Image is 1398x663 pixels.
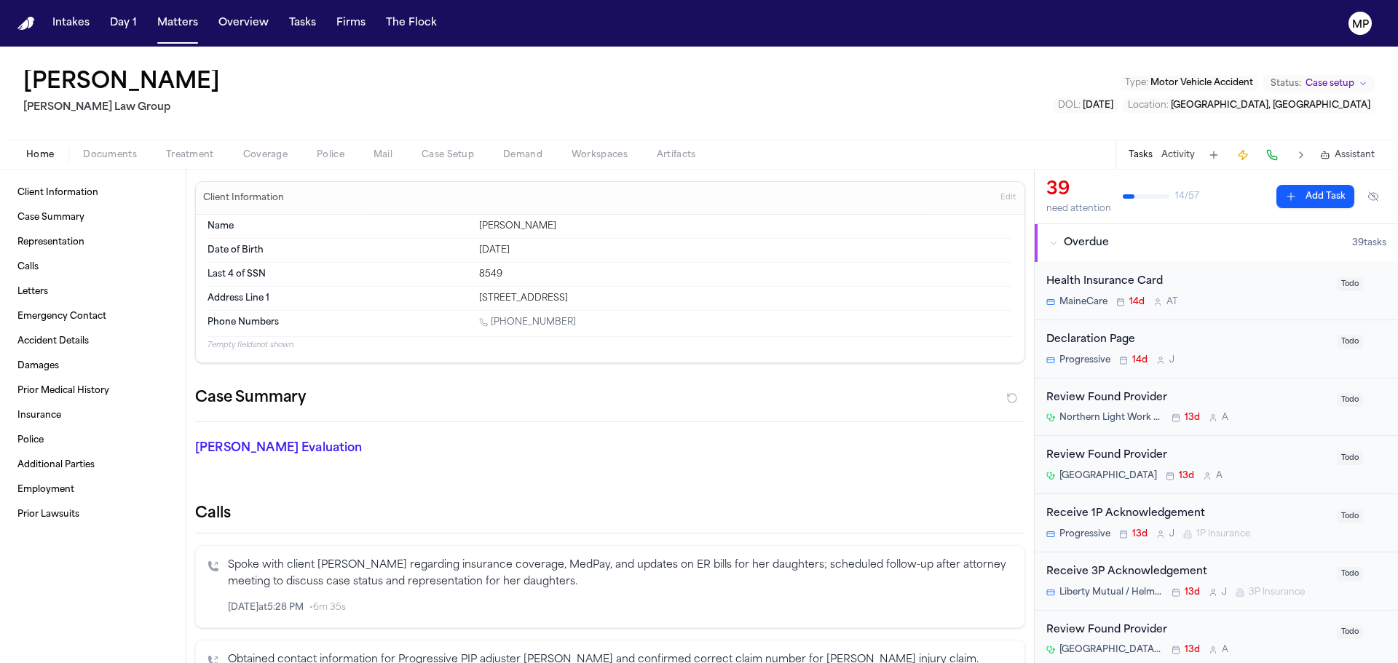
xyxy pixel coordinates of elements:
[12,478,174,501] a: Employment
[1320,149,1375,161] button: Assistant
[1059,644,1163,656] span: [GEOGRAPHIC_DATA][US_STATE]
[1185,587,1200,598] span: 13d
[1262,145,1282,165] button: Make a Call
[195,504,1025,524] h2: Calls
[1046,622,1328,639] div: Review Found Provider
[1128,101,1169,110] span: Location :
[1125,79,1148,87] span: Type :
[1059,528,1110,540] span: Progressive
[1222,587,1227,598] span: J
[1035,436,1398,494] div: Open task: Review Found Provider
[1185,412,1200,424] span: 13d
[309,602,346,614] span: • 6m 35s
[422,149,474,161] span: Case Setup
[208,245,470,256] dt: Date of Birth
[213,10,275,36] button: Overview
[1132,528,1148,540] span: 13d
[1171,101,1370,110] span: [GEOGRAPHIC_DATA], [GEOGRAPHIC_DATA]
[195,440,460,457] p: [PERSON_NAME] Evaluation
[996,186,1020,210] button: Edit
[12,255,174,279] a: Calls
[1129,296,1145,308] span: 14d
[208,317,279,328] span: Phone Numbers
[151,10,204,36] button: Matters
[1271,78,1301,90] span: Status:
[1233,145,1253,165] button: Create Immediate Task
[208,293,470,304] dt: Address Line 1
[1035,552,1398,611] div: Open task: Receive 3P Acknowledgement
[1059,412,1163,424] span: Northern Light Work Health
[1179,470,1194,482] span: 13d
[1337,509,1363,523] span: Todo
[83,149,137,161] span: Documents
[317,149,344,161] span: Police
[1059,470,1157,482] span: [GEOGRAPHIC_DATA]
[1129,149,1153,161] button: Tasks
[1054,98,1118,113] button: Edit DOL: 2025-07-14
[166,149,214,161] span: Treatment
[1000,193,1016,203] span: Edit
[47,10,95,36] a: Intakes
[208,221,470,232] dt: Name
[1169,528,1174,540] span: J
[1035,224,1398,262] button: Overdue39tasks
[1337,451,1363,465] span: Todo
[503,149,542,161] span: Demand
[1046,332,1328,349] div: Declaration Page
[479,245,1013,256] div: [DATE]
[1306,78,1354,90] span: Case setup
[1046,448,1328,464] div: Review Found Provider
[374,149,392,161] span: Mail
[1222,644,1228,656] span: A
[12,280,174,303] a: Letters
[1046,203,1111,215] div: need attention
[1035,494,1398,552] div: Open task: Receive 1P Acknowledgement
[1046,506,1328,523] div: Receive 1P Acknowledgement
[1123,98,1375,113] button: Edit Location: Bangor, ME
[23,70,220,96] button: Edit matter name
[1064,236,1109,250] span: Overdue
[228,602,304,614] span: [DATE] at 5:28 PM
[283,10,322,36] button: Tasks
[12,181,174,205] a: Client Information
[1161,149,1195,161] button: Activity
[1263,75,1375,92] button: Change status from Case setup
[1046,274,1328,290] div: Health Insurance Card
[12,453,174,477] a: Additional Parties
[12,305,174,328] a: Emergency Contact
[17,17,35,31] img: Finch Logo
[1360,185,1386,208] button: Hide completed tasks (⌘⇧H)
[1185,644,1200,656] span: 13d
[208,269,470,280] dt: Last 4 of SSN
[331,10,371,36] button: Firms
[1121,76,1257,90] button: Edit Type: Motor Vehicle Accident
[12,330,174,353] a: Accident Details
[12,429,174,452] a: Police
[1150,79,1253,87] span: Motor Vehicle Accident
[380,10,443,36] button: The Flock
[12,503,174,526] a: Prior Lawsuits
[1337,625,1363,639] span: Todo
[104,10,143,36] button: Day 1
[1276,185,1354,208] button: Add Task
[12,404,174,427] a: Insurance
[1249,587,1305,598] span: 3P Insurance
[1132,354,1148,366] span: 14d
[1335,149,1375,161] span: Assistant
[1035,378,1398,437] div: Open task: Review Found Provider
[1046,390,1328,407] div: Review Found Provider
[23,70,220,96] h1: [PERSON_NAME]
[1337,567,1363,581] span: Todo
[195,386,306,410] h2: Case Summary
[1046,564,1328,581] div: Receive 3P Acknowledgement
[479,317,576,328] a: Call 1 (207) 291-2218
[1222,412,1228,424] span: A
[17,17,35,31] a: Home
[1059,587,1163,598] span: Liberty Mutual / Helmsman Management Services
[572,149,628,161] span: Workspaces
[200,192,287,204] h3: Client Information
